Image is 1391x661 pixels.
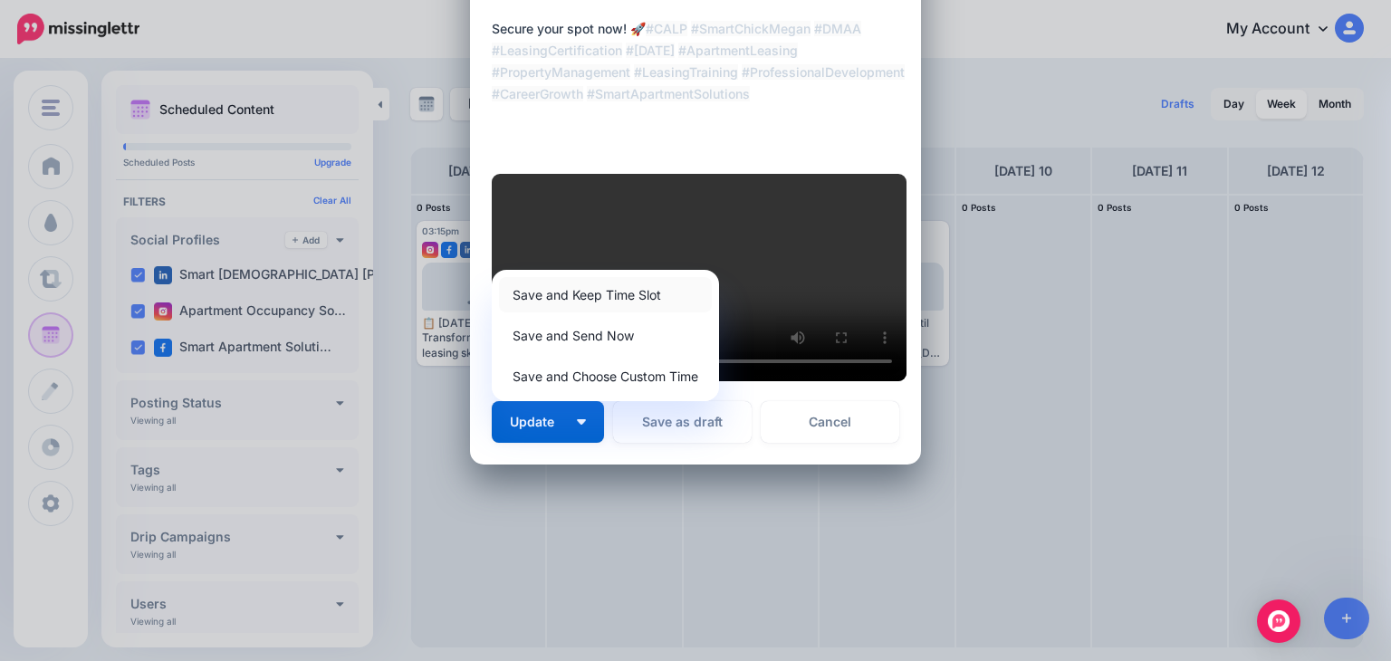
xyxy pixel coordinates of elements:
a: Save and Send Now [499,318,712,353]
a: Cancel [761,401,899,443]
div: Update [492,270,719,401]
a: Save and Choose Custom Time [499,359,712,394]
button: Update [492,401,604,443]
span: Update [510,416,568,428]
img: arrow-down-white.png [577,419,586,425]
a: Save and Keep Time Slot [499,277,712,312]
button: Save as draft [613,401,752,443]
div: Open Intercom Messenger [1257,599,1300,643]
